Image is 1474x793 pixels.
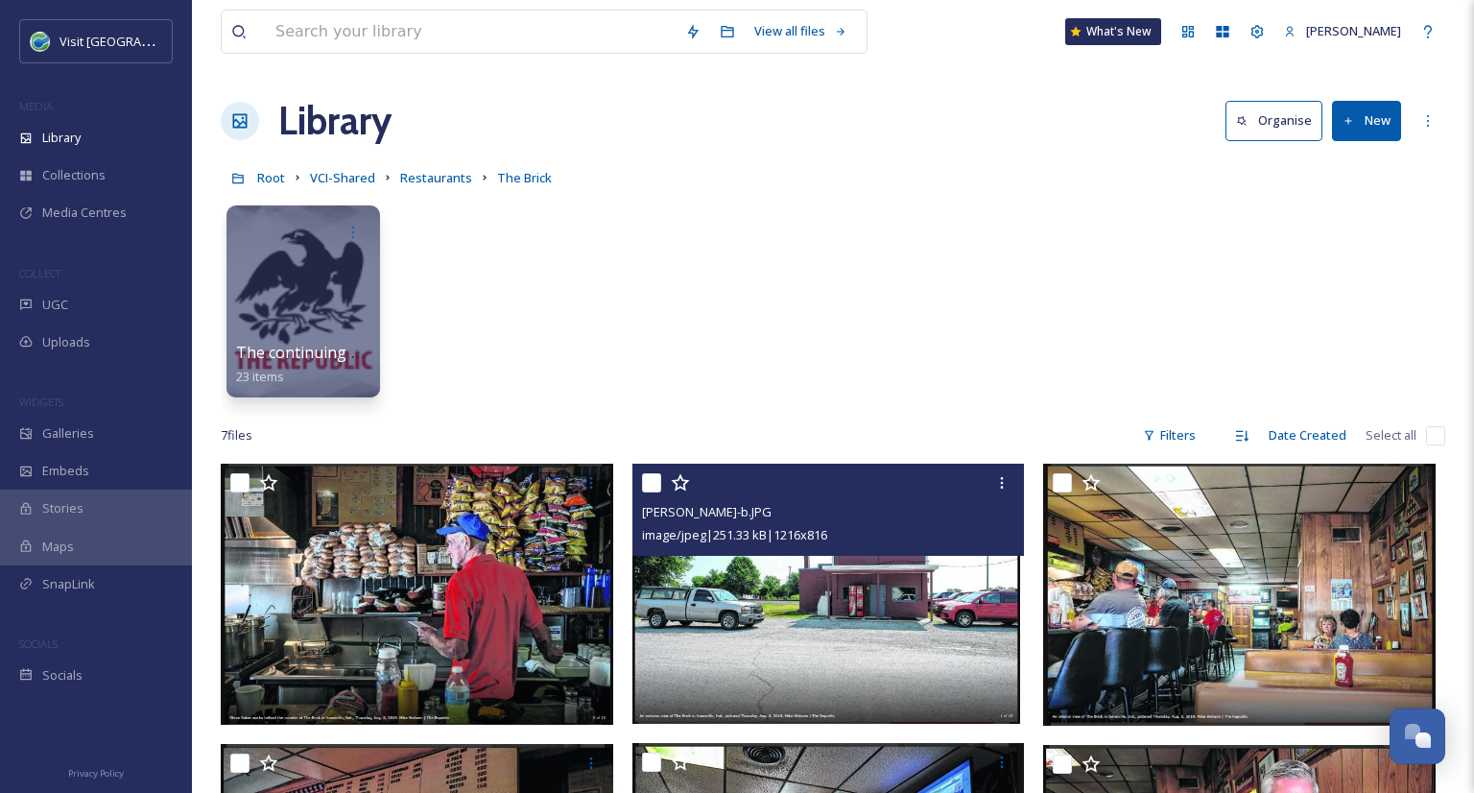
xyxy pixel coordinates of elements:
[257,169,285,186] span: Root
[42,499,83,517] span: Stories
[19,637,58,651] span: SOCIALS
[42,666,83,685] span: Socials
[221,426,252,445] span: 7 file s
[642,503,772,520] span: [PERSON_NAME]-b.JPG
[632,464,1020,724] img: mike-wolanin-b.JPG
[1133,417,1205,454] div: Filters
[310,166,375,189] a: VCI-Shared
[221,464,613,725] img: mike-wolanin-c.JPG
[42,333,90,351] span: Uploads
[745,12,857,50] a: View all files
[42,296,68,314] span: UGC
[19,266,60,280] span: COLLECT
[278,92,392,150] a: Library
[310,169,375,186] span: VCI-Shared
[236,344,603,385] a: The continuing allure and legend of The Brick_files23 items
[68,760,124,783] a: Privacy Policy
[31,32,50,51] img: cvctwitlogo_400x400.jpg
[42,129,81,147] span: Library
[42,575,95,593] span: SnapLink
[42,538,74,556] span: Maps
[497,166,552,189] a: The Brick
[642,526,827,543] span: image/jpeg | 251.33 kB | 1216 x 816
[1065,18,1161,45] a: What's New
[1274,12,1411,50] a: [PERSON_NAME]
[42,204,127,222] span: Media Centres
[59,32,276,50] span: Visit [GEOGRAPHIC_DATA] [US_STATE]
[19,395,63,409] span: WIDGETS
[68,767,124,780] span: Privacy Policy
[236,342,603,363] span: The continuing allure and legend of The Brick_files
[1225,101,1322,140] button: Organise
[257,166,285,189] a: Root
[497,169,552,186] span: The Brick
[19,99,53,113] span: MEDIA
[1332,101,1401,140] button: New
[42,166,106,184] span: Collections
[42,424,94,443] span: Galleries
[1259,417,1356,454] div: Date Created
[236,368,284,385] span: 23 items
[1306,22,1401,39] span: [PERSON_NAME]
[1390,709,1445,764] button: Open Chat
[400,169,472,186] span: Restaurants
[42,462,89,480] span: Embeds
[266,11,676,53] input: Search your library
[1043,464,1436,726] img: mike-wolanin-e.JPG
[400,166,472,189] a: Restaurants
[1366,426,1416,445] span: Select all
